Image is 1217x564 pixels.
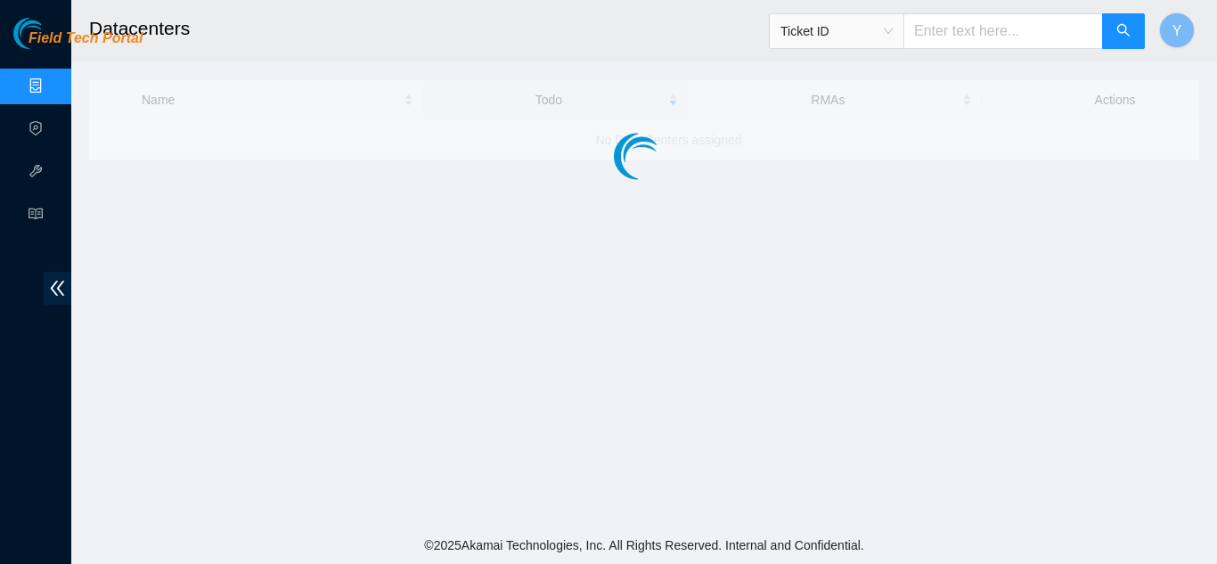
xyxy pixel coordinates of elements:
[1159,12,1195,48] button: Y
[29,199,43,234] span: read
[1102,13,1145,49] button: search
[780,18,893,45] span: Ticket ID
[71,527,1217,564] footer: © 2025 Akamai Technologies, Inc. All Rights Reserved. Internal and Confidential.
[13,18,90,49] img: Akamai Technologies
[1116,23,1131,40] span: search
[29,30,143,47] span: Field Tech Portal
[13,32,143,55] a: Akamai TechnologiesField Tech Portal
[44,272,71,305] span: double-left
[1172,20,1182,42] span: Y
[903,13,1103,49] input: Enter text here...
